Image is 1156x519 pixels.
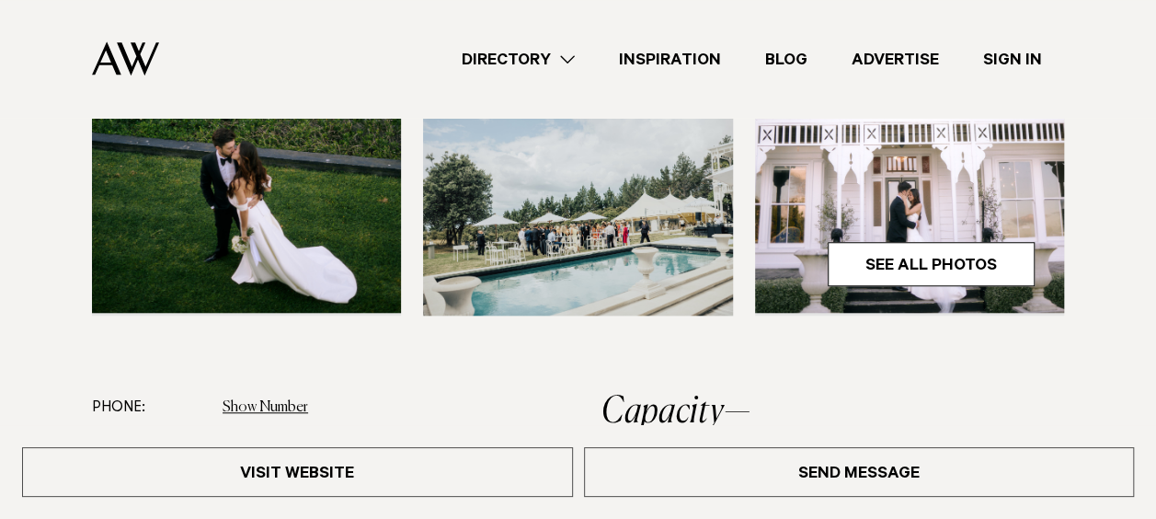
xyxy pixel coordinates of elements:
img: Wedding guests by the swimming pool at La Maison [423,118,732,316]
img: Auckland Weddings Logo [92,41,159,75]
a: Visit Website [22,447,573,497]
a: Sign In [961,47,1064,72]
h2: Capacity [601,394,1064,431]
dt: Address: [92,421,208,449]
a: See All Photos [828,242,1035,286]
a: Blog [743,47,830,72]
a: Show Number [223,400,308,415]
a: Advertise [830,47,961,72]
a: Inspiration [597,47,743,72]
a: Directory [440,47,597,72]
a: Send Message [584,447,1135,497]
dd: [STREET_ADDRESS] [223,421,483,449]
dt: Phone: [92,394,208,421]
